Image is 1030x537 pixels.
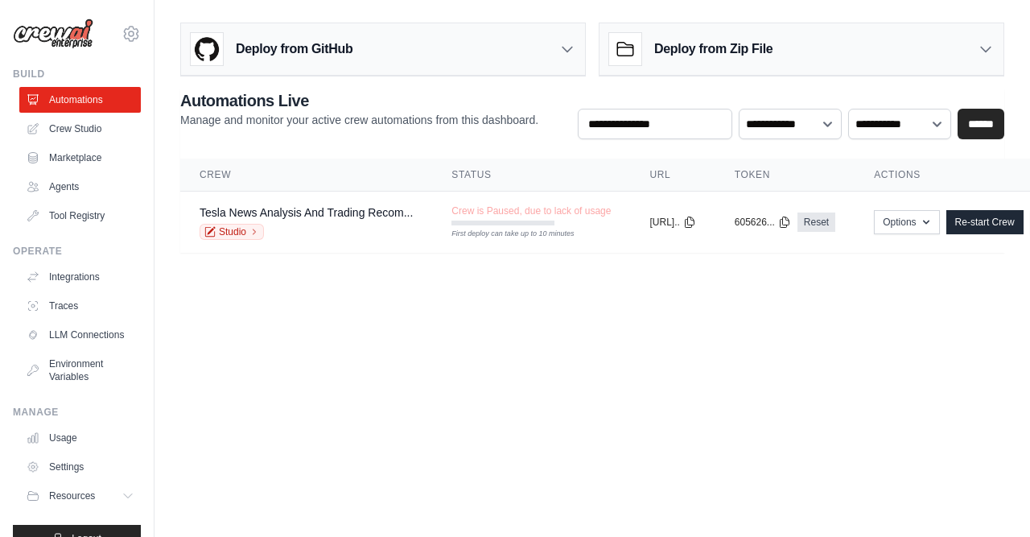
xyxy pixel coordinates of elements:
button: 605626... [735,216,791,229]
a: Studio [200,224,264,240]
h2: Automations Live [180,89,538,112]
button: Options [874,210,939,234]
span: Crew is Paused, due to lack of usage [451,204,611,217]
th: URL [630,159,715,192]
h3: Deploy from GitHub [236,39,352,59]
span: Resources [49,489,95,502]
th: Token [715,159,855,192]
p: Manage and monitor your active crew automations from this dashboard. [180,112,538,128]
a: Traces [19,293,141,319]
a: Environment Variables [19,351,141,390]
a: LLM Connections [19,322,141,348]
a: Re-start Crew [946,210,1024,234]
a: Marketplace [19,145,141,171]
h3: Deploy from Zip File [654,39,772,59]
a: Tesla News Analysis And Trading Recom... [200,206,413,219]
a: Tool Registry [19,203,141,229]
img: Logo [13,19,93,49]
a: Automations [19,87,141,113]
th: Crew [180,159,432,192]
div: Build [13,68,141,81]
a: Integrations [19,264,141,290]
a: Reset [797,213,835,232]
div: First deploy can take up to 10 minutes [451,229,554,240]
a: Agents [19,174,141,200]
img: GitHub Logo [191,33,223,65]
div: Operate [13,245,141,258]
a: Crew Studio [19,116,141,142]
a: Settings [19,454,141,480]
a: Usage [19,425,141,451]
th: Status [432,159,630,192]
div: Manage [13,406,141,419]
button: Resources [19,483,141,509]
